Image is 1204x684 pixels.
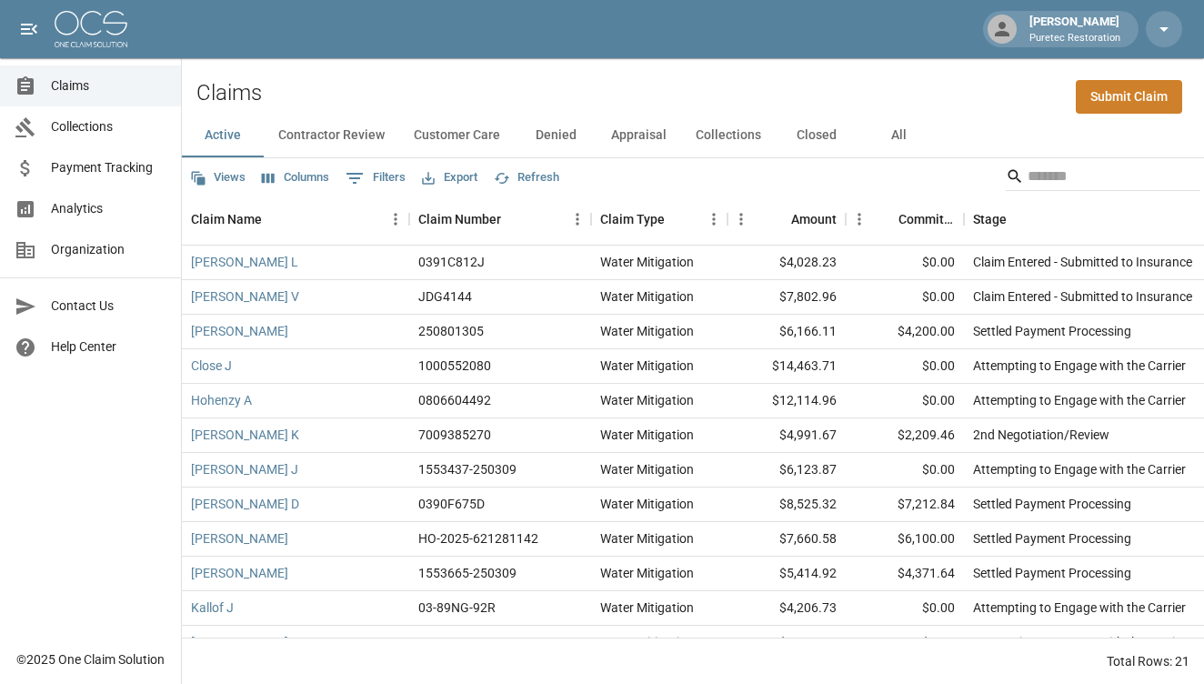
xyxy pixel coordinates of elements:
div: 1553665-250309 [418,564,517,582]
button: Denied [515,114,597,157]
div: 0391C812J [418,253,485,271]
button: Sort [262,206,287,232]
button: Sort [873,206,898,232]
span: Analytics [51,199,166,218]
div: Water Mitigation [600,460,694,478]
div: Attempting to Engage with the Carrier [973,357,1186,375]
a: [PERSON_NAME] K [191,426,299,444]
div: Attempting to Engage with the Carrier [973,391,1186,409]
div: $7,660.58 [727,522,846,557]
div: Claim Name [182,194,409,245]
div: Attempting to Engage with the Carrier [973,460,1186,478]
div: $7,212.84 [846,488,964,522]
div: © 2025 One Claim Solution [16,650,165,669]
div: $4,028.23 [727,246,846,280]
div: JDG4144 [418,287,472,306]
a: [PERSON_NAME] V [191,287,299,306]
div: Attempting to Engage with the Carrier [973,633,1186,651]
a: Kallof J [191,598,234,617]
div: $6,100.00 [846,522,964,557]
a: [PERSON_NAME] [191,564,288,582]
div: dynamic tabs [182,114,1204,157]
div: [PERSON_NAME] [1022,13,1128,45]
div: $4,991.67 [727,418,846,453]
div: $8,525.32 [727,488,846,522]
button: Menu [564,206,591,233]
div: 1553437-250309 [418,460,517,478]
div: Water Mitigation [600,564,694,582]
div: Water Mitigation [600,633,694,651]
div: 0390F675D [418,495,485,513]
div: $0.00 [846,280,964,315]
span: Organization [51,240,166,259]
button: All [858,114,939,157]
button: open drawer [11,11,47,47]
span: Help Center [51,337,166,357]
a: Hohenzy A [191,391,252,409]
button: Select columns [257,164,334,192]
button: Active [182,114,264,157]
div: $14,463.71 [727,349,846,384]
div: $4,371.64 [846,557,964,591]
div: Claim Number [409,194,591,245]
button: Views [186,164,250,192]
div: 03-89NG-92R [418,598,496,617]
a: Submit Claim [1076,80,1182,114]
div: Committed Amount [898,194,955,245]
div: $4,206.73 [727,591,846,626]
div: Water Mitigation [600,357,694,375]
div: AZ000407 [418,633,477,651]
div: Water Mitigation [600,322,694,340]
div: Settled Payment Processing [973,529,1131,548]
a: [PERSON_NAME] [191,322,288,340]
div: $0.00 [846,384,964,418]
div: Water Mitigation [600,598,694,617]
button: Sort [766,206,791,232]
div: HO-2025-621281142 [418,529,538,548]
div: Water Mitigation [600,391,694,409]
div: Water Mitigation [600,529,694,548]
div: Water Mitigation [600,287,694,306]
span: Collections [51,117,166,136]
div: Claim Entered - Submitted to Insurance [973,287,1192,306]
p: Puretec Restoration [1029,31,1120,46]
a: [PERSON_NAME] [191,529,288,548]
button: Menu [382,206,409,233]
div: Claim Name [191,194,262,245]
div: $7,802.96 [727,280,846,315]
div: $6,278.86 [727,626,846,660]
div: Committed Amount [846,194,964,245]
div: Settled Payment Processing [973,322,1131,340]
div: 1000552080 [418,357,491,375]
div: Water Mitigation [600,495,694,513]
button: Export [417,164,482,192]
div: Settled Payment Processing [973,564,1131,582]
h2: Claims [196,80,262,106]
button: Sort [1007,206,1032,232]
div: Stage [973,194,1007,245]
button: Menu [727,206,755,233]
div: 7009385270 [418,426,491,444]
a: [PERSON_NAME] D [191,633,299,651]
div: $0.00 [846,591,964,626]
div: $6,123.87 [727,453,846,488]
div: $4,200.00 [846,315,964,349]
button: Show filters [341,164,410,193]
div: $0.00 [846,626,964,660]
img: ocs-logo-white-transparent.png [55,11,127,47]
button: Sort [665,206,690,232]
button: Menu [846,206,873,233]
button: Menu [700,206,727,233]
button: Contractor Review [264,114,399,157]
a: [PERSON_NAME] D [191,495,299,513]
div: Claim Entered - Submitted to Insurance [973,253,1192,271]
div: Claim Number [418,194,501,245]
div: $0.00 [846,349,964,384]
div: Water Mitigation [600,253,694,271]
button: Closed [776,114,858,157]
div: Claim Type [600,194,665,245]
div: 250801305 [418,322,484,340]
div: Amount [727,194,846,245]
div: Attempting to Engage with the Carrier [973,598,1186,617]
a: [PERSON_NAME] J [191,460,298,478]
